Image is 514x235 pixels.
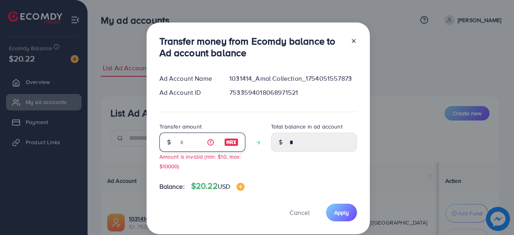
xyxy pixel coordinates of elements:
[223,74,363,83] div: 1031414_Amal Collection_1754051557873
[159,182,185,191] span: Balance:
[271,123,343,131] label: Total balance in ad account
[334,208,349,217] span: Apply
[223,88,363,97] div: 7533594018068971521
[153,88,223,97] div: Ad Account ID
[153,74,223,83] div: Ad Account Name
[218,182,230,191] span: USD
[159,153,241,170] small: Amount is invalid (min: $10, max: $10000)
[326,204,357,221] button: Apply
[191,181,245,191] h4: $20.22
[279,204,320,221] button: Cancel
[290,208,310,217] span: Cancel
[159,35,344,59] h3: Transfer money from Ecomdy balance to Ad account balance
[159,123,202,131] label: Transfer amount
[237,183,245,191] img: image
[224,137,239,147] img: image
